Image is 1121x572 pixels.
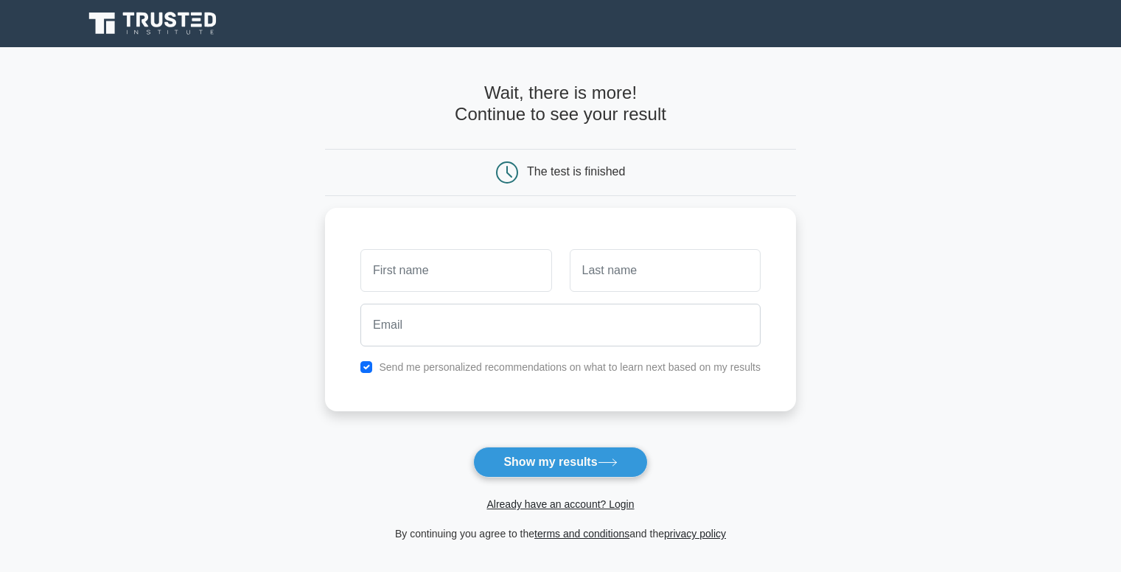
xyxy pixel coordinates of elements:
[360,249,551,292] input: First name
[534,528,629,540] a: terms and conditions
[325,83,796,125] h4: Wait, there is more! Continue to see your result
[473,447,647,478] button: Show my results
[664,528,726,540] a: privacy policy
[379,361,761,373] label: Send me personalized recommendations on what to learn next based on my results
[316,525,805,543] div: By continuing you agree to the and the
[486,498,634,510] a: Already have an account? Login
[570,249,761,292] input: Last name
[527,165,625,178] div: The test is finished
[360,304,761,346] input: Email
